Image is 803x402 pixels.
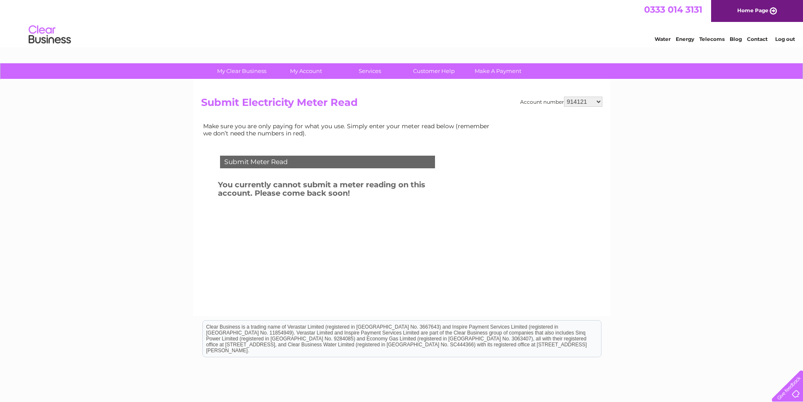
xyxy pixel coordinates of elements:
[28,22,71,48] img: logo.png
[747,36,768,42] a: Contact
[220,156,435,168] div: Submit Meter Read
[730,36,742,42] a: Blog
[644,4,702,15] a: 0333 014 3131
[271,63,341,79] a: My Account
[463,63,533,79] a: Make A Payment
[676,36,694,42] a: Energy
[520,97,602,107] div: Account number
[775,36,795,42] a: Log out
[335,63,405,79] a: Services
[399,63,469,79] a: Customer Help
[218,179,457,202] h3: You currently cannot submit a meter reading on this account. Please come back soon!
[203,5,601,41] div: Clear Business is a trading name of Verastar Limited (registered in [GEOGRAPHIC_DATA] No. 3667643...
[699,36,725,42] a: Telecoms
[207,63,277,79] a: My Clear Business
[655,36,671,42] a: Water
[201,121,496,138] td: Make sure you are only paying for what you use. Simply enter your meter read below (remember we d...
[201,97,602,113] h2: Submit Electricity Meter Read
